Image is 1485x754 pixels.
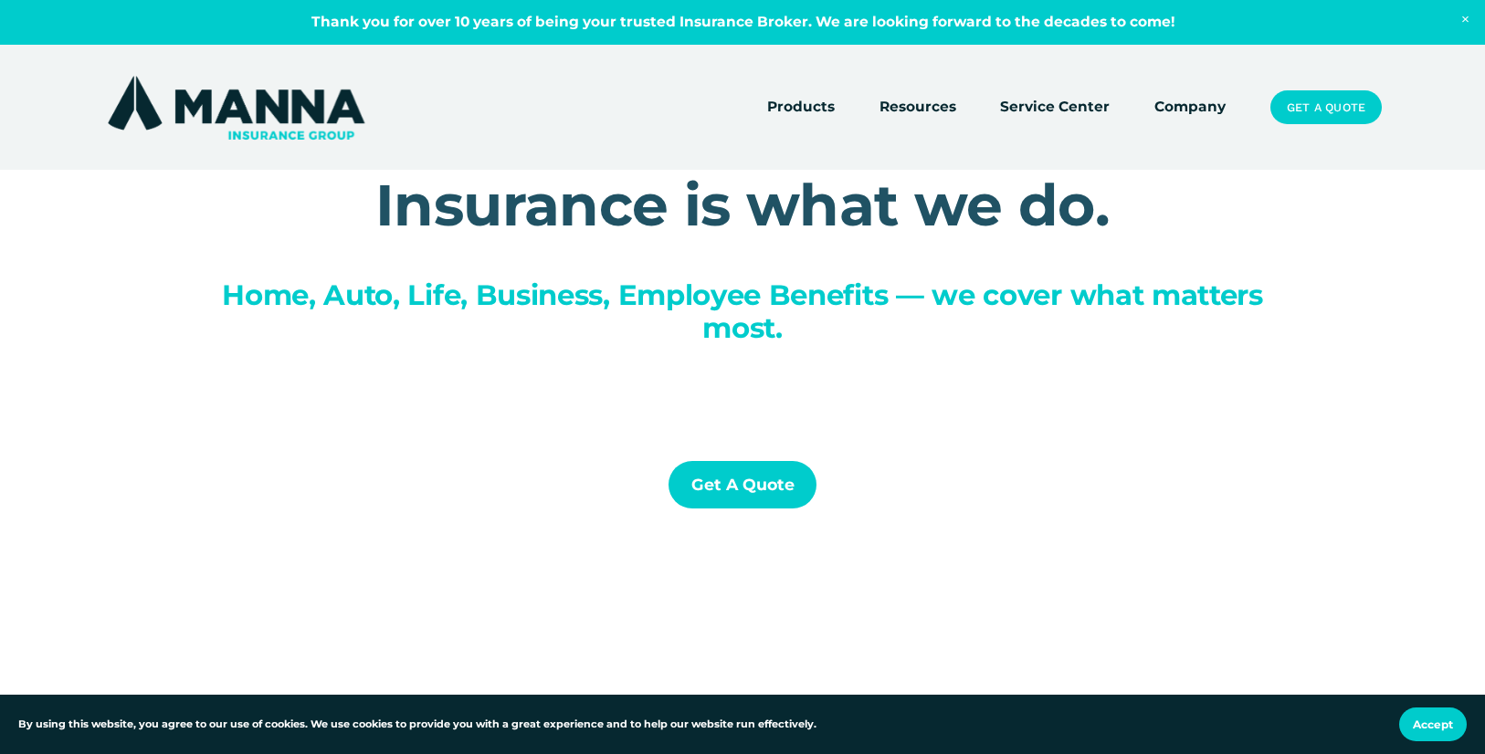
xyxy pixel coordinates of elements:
strong: Insurance is what we do. [375,170,1110,240]
a: Get a Quote [1270,90,1382,125]
span: Products [767,96,835,119]
a: folder dropdown [879,95,956,120]
a: Company [1154,95,1226,120]
a: folder dropdown [767,95,835,120]
span: Accept [1413,717,1453,731]
img: Manna Insurance Group [103,72,369,143]
button: Accept [1399,707,1467,741]
a: Service Center [1000,95,1110,120]
a: Get a Quote [669,461,816,509]
span: Home, Auto, Life, Business, Employee Benefits — we cover what matters most. [222,278,1270,344]
p: By using this website, you agree to our use of cookies. We use cookies to provide you with a grea... [18,717,816,733]
span: Resources [879,96,956,119]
